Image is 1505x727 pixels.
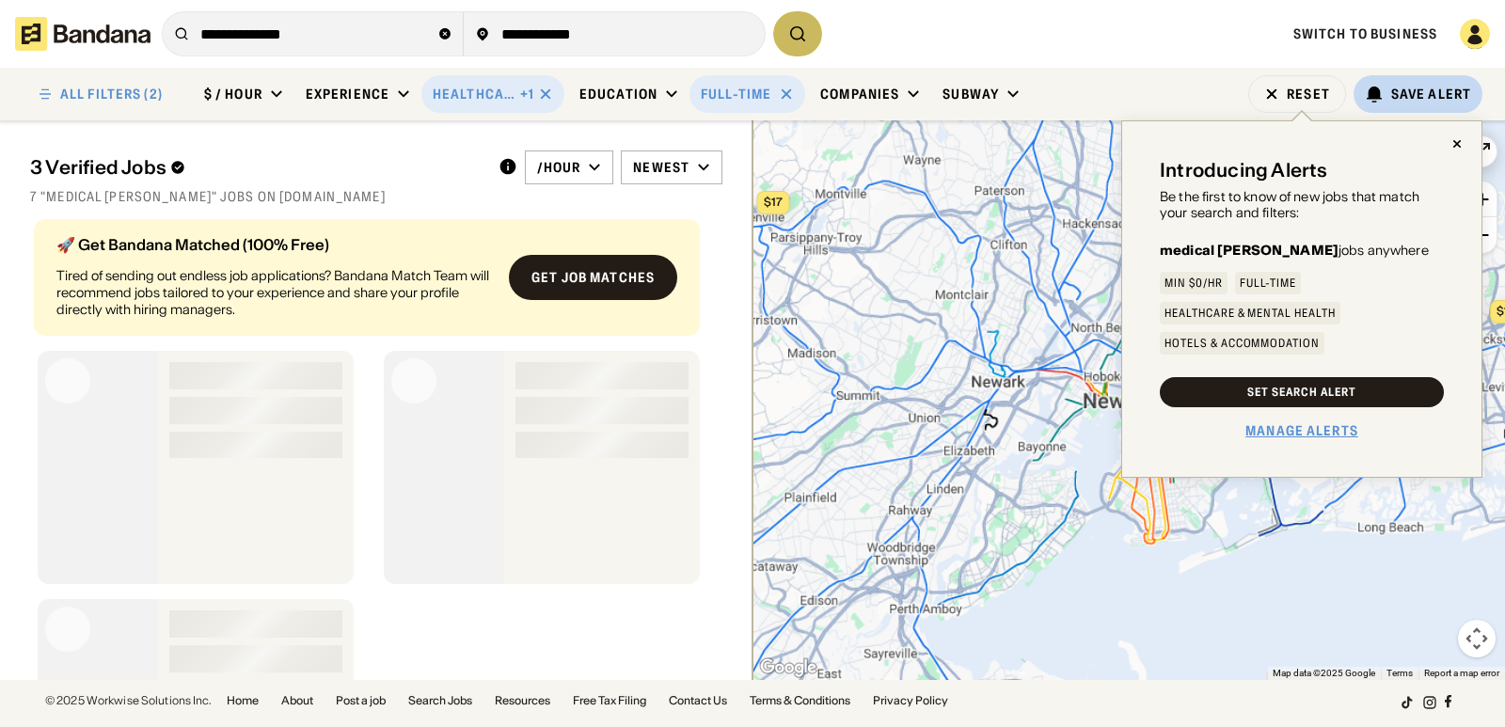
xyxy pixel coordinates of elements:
[1293,25,1437,42] a: Switch to Business
[669,695,727,706] a: Contact Us
[30,156,483,179] div: 3 Verified Jobs
[764,195,783,209] span: $17
[1160,242,1339,259] b: medical [PERSON_NAME]
[1245,422,1358,439] a: Manage Alerts
[873,695,948,706] a: Privacy Policy
[30,188,722,205] div: 7 "medical [PERSON_NAME]" jobs on [DOMAIN_NAME]
[1240,277,1297,289] div: Full-time
[408,695,472,706] a: Search Jobs
[1287,87,1330,101] div: Reset
[1424,668,1499,678] a: Report a map error
[1164,308,1336,319] div: Healthcare & Mental Health
[45,695,212,706] div: © 2025 Workwise Solutions Inc.
[1164,338,1320,349] div: Hotels & Accommodation
[30,216,722,680] div: grid
[1164,277,1223,289] div: Min $0/hr
[757,656,819,680] a: Open this area in Google Maps (opens a new window)
[1160,189,1444,221] div: Be the first to know of new jobs that match your search and filters:
[306,86,389,103] div: Experience
[573,695,646,706] a: Free Tax Filing
[633,159,689,176] div: Newest
[943,86,999,103] div: Subway
[204,86,262,103] div: $ / hour
[495,695,550,706] a: Resources
[60,87,163,101] div: ALL FILTERS (2)
[15,17,150,51] img: Bandana logotype
[820,86,899,103] div: Companies
[1391,86,1471,103] div: Save Alert
[531,271,655,284] div: Get job matches
[1160,244,1429,257] div: jobs anywhere
[433,86,516,103] div: Healthcare & Mental Health
[757,656,819,680] img: Google
[1273,668,1375,678] span: Map data ©2025 Google
[281,695,313,706] a: About
[1247,387,1355,398] div: Set Search Alert
[56,267,494,319] div: Tired of sending out endless job applications? Bandana Match Team will recommend jobs tailored to...
[701,86,771,103] div: Full-time
[56,237,494,252] div: 🚀 Get Bandana Matched (100% Free)
[1386,668,1413,678] a: Terms (opens in new tab)
[537,159,581,176] div: /hour
[336,695,386,706] a: Post a job
[520,86,534,103] div: +1
[579,86,657,103] div: Education
[1458,620,1496,657] button: Map camera controls
[1160,159,1328,182] div: Introducing Alerts
[227,695,259,706] a: Home
[750,695,850,706] a: Terms & Conditions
